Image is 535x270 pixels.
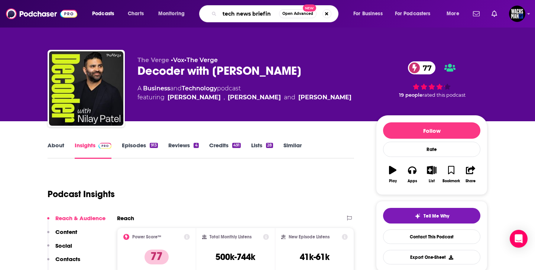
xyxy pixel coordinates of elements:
[168,142,198,159] a: Reviews4
[182,85,217,92] a: Technology
[55,242,72,249] p: Social
[389,179,397,183] div: Play
[353,9,383,19] span: For Business
[117,215,134,222] h2: Reach
[228,93,281,102] a: Kara Swisher
[47,242,72,256] button: Social
[206,5,346,22] div: Search podcasts, credits, & more...
[284,93,295,102] span: and
[489,7,500,20] a: Show notifications dropdown
[220,8,279,20] input: Search podcasts, credits, & more...
[429,179,435,183] div: List
[170,85,182,92] span: and
[415,213,421,219] img: tell me why sparkle
[137,57,169,64] span: The Verge
[47,215,106,228] button: Reach & Audience
[383,250,480,264] button: Export One-Sheet
[171,57,184,64] span: •
[251,142,273,159] a: Lists28
[75,142,111,159] a: InsightsPodchaser Pro
[470,7,483,20] a: Show notifications dropdown
[48,189,115,200] h1: Podcast Insights
[298,93,351,102] div: [PERSON_NAME]
[289,234,330,240] h2: New Episode Listens
[187,57,218,64] a: The Verge
[408,61,435,74] a: 77
[87,8,124,20] button: open menu
[137,84,351,102] div: A podcast
[300,251,330,263] h3: 41k-61k
[447,9,459,19] span: More
[55,228,77,235] p: Content
[383,229,480,244] a: Contact This Podcast
[128,9,144,19] span: Charts
[422,161,441,188] button: List
[509,6,525,22] button: Show profile menu
[509,6,525,22] span: Logged in as WachsmanNY
[408,179,417,183] div: Apps
[158,9,185,19] span: Monitoring
[98,143,111,149] img: Podchaser Pro
[173,57,184,64] a: Vox
[283,142,302,159] a: Similar
[122,142,158,159] a: Episodes913
[399,92,422,98] span: 19 people
[48,142,64,159] a: About
[415,61,435,74] span: 77
[143,85,170,92] a: Business
[402,161,422,188] button: Apps
[441,8,468,20] button: open menu
[441,161,461,188] button: Bookmark
[145,250,169,264] p: 77
[442,179,460,183] div: Bookmark
[210,234,252,240] h2: Total Monthly Listens
[383,142,480,157] div: Rate
[215,251,255,263] h3: 500k-744k
[303,4,316,12] span: New
[150,143,158,148] div: 913
[422,92,466,98] span: rated this podcast
[153,8,194,20] button: open menu
[466,179,476,183] div: Share
[376,57,487,103] div: 77 19 peoplerated this podcast
[232,143,241,148] div: 491
[55,255,80,263] p: Contacts
[266,143,273,148] div: 28
[224,93,225,102] span: ,
[92,9,114,19] span: Podcasts
[209,142,241,159] a: Credits491
[47,255,80,269] button: Contacts
[132,234,161,240] h2: Power Score™
[137,93,351,102] span: featuring
[390,8,441,20] button: open menu
[6,7,77,21] img: Podchaser - Follow, Share and Rate Podcasts
[395,9,431,19] span: For Podcasters
[383,161,402,188] button: Play
[510,230,528,248] div: Open Intercom Messenger
[49,51,123,126] img: Decoder with Nilay Patel
[424,213,449,219] span: Tell Me Why
[168,93,221,102] a: Nilay Patel
[279,9,317,18] button: Open AdvancedNew
[282,12,313,16] span: Open Advanced
[461,161,480,188] button: Share
[509,6,525,22] img: User Profile
[123,8,148,20] a: Charts
[194,143,198,148] div: 4
[184,57,218,64] span: •
[383,208,480,224] button: tell me why sparkleTell Me Why
[55,215,106,222] p: Reach & Audience
[383,122,480,139] button: Follow
[348,8,392,20] button: open menu
[47,228,77,242] button: Content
